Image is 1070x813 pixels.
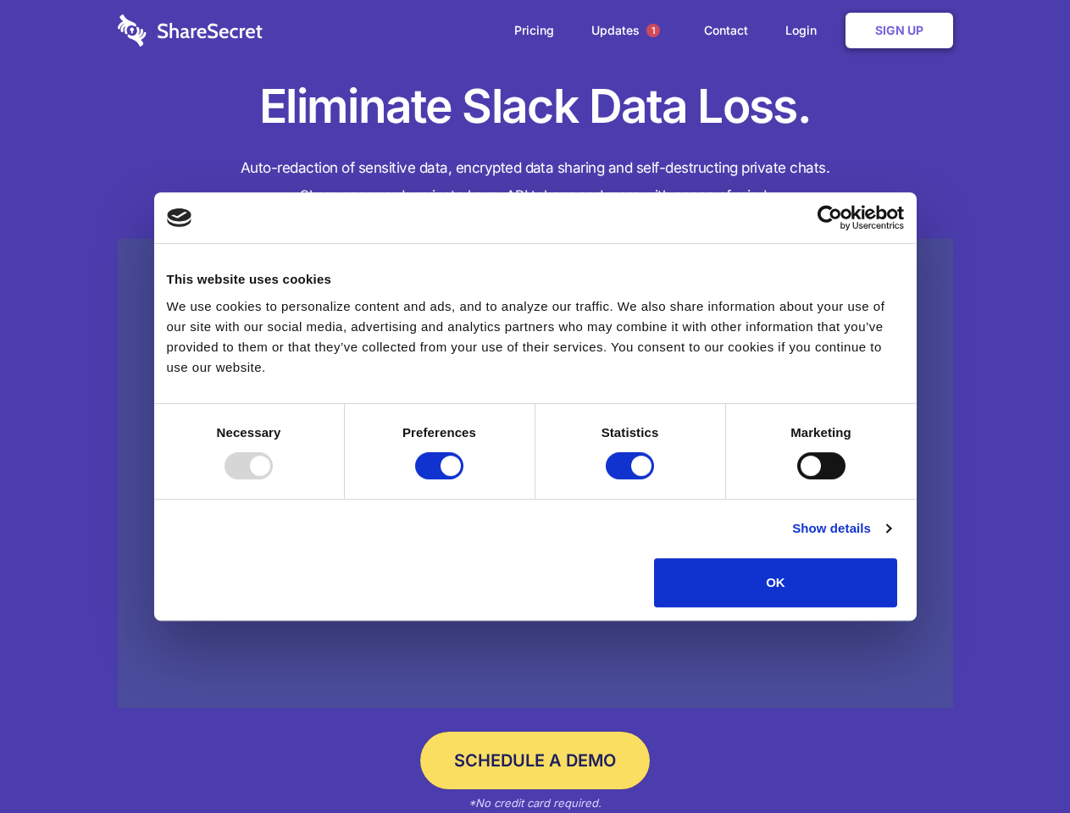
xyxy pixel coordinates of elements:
strong: Necessary [217,425,281,440]
a: Usercentrics Cookiebot - opens in a new window [756,205,904,230]
strong: Statistics [602,425,659,440]
a: Login [768,4,842,57]
em: *No credit card required. [468,796,602,810]
button: OK [654,558,897,607]
strong: Marketing [790,425,851,440]
a: Sign Up [845,13,953,48]
h4: Auto-redaction of sensitive data, encrypted data sharing and self-destructing private chats. Shar... [118,154,953,210]
span: 1 [646,24,660,37]
img: logo-wordmark-white-trans-d4663122ce5f474addd5e946df7df03e33cb6a1c49d2221995e7729f52c070b2.svg [118,14,263,47]
strong: Preferences [402,425,476,440]
div: This website uses cookies [167,269,904,290]
img: logo [167,208,192,227]
h1: Eliminate Slack Data Loss. [118,76,953,137]
a: Show details [792,518,890,539]
a: Contact [687,4,765,57]
a: Wistia video thumbnail [118,239,953,709]
div: We use cookies to personalize content and ads, and to analyze our traffic. We also share informat... [167,296,904,378]
a: Schedule a Demo [420,732,650,789]
a: Pricing [497,4,571,57]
